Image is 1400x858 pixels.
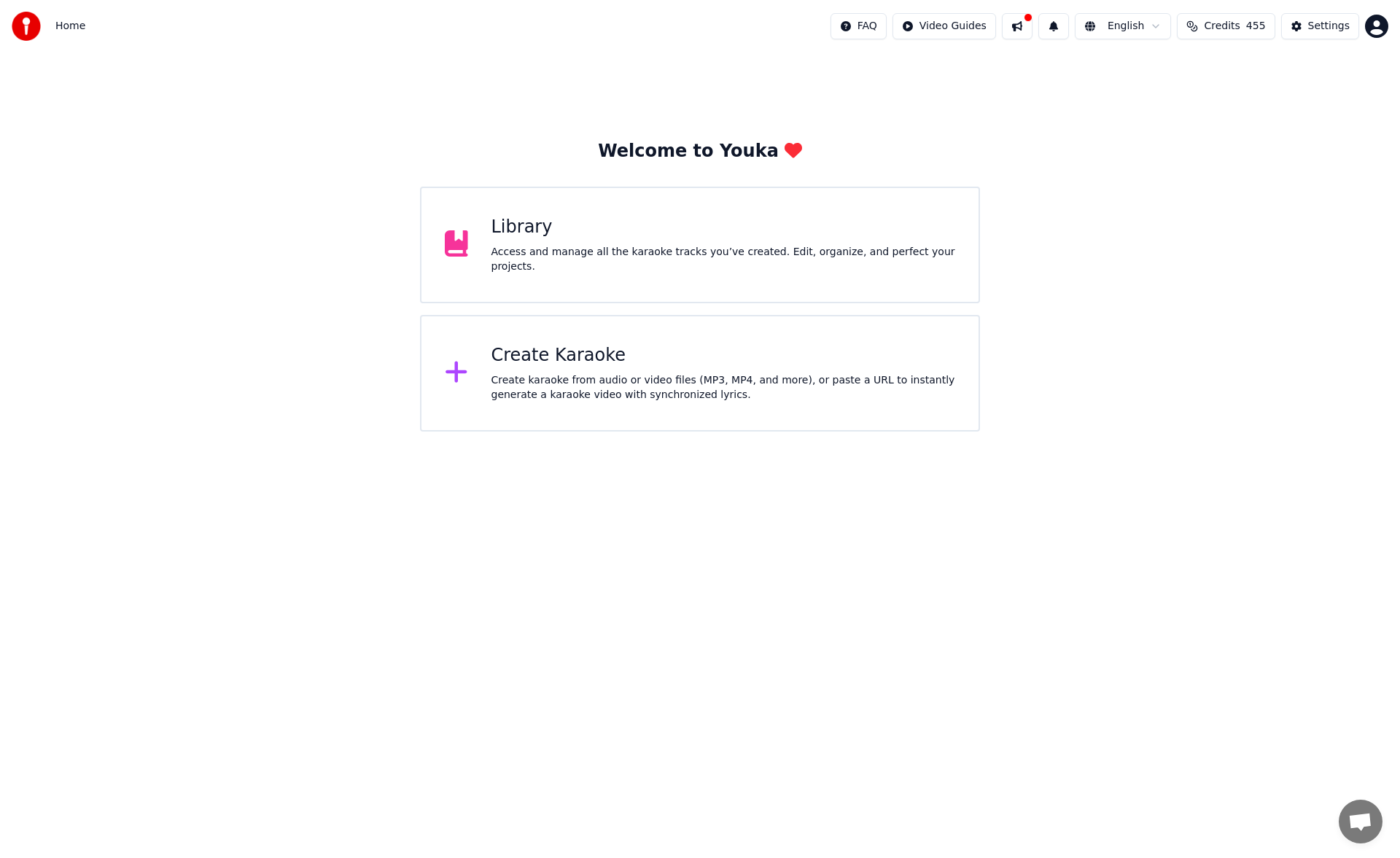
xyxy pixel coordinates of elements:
[598,140,802,163] div: Welcome to Youka
[1177,13,1275,39] button: Credits455
[491,344,956,367] div: Create Karaoke
[12,12,41,41] img: youka
[491,216,956,239] div: Library
[1204,19,1240,34] span: Credits
[491,373,956,402] div: Create karaoke from audio or video files (MP3, MP4, and more), or paste a URL to instantly genera...
[831,13,887,39] button: FAQ
[1339,800,1382,843] a: Open chat
[1281,13,1359,39] button: Settings
[1246,19,1266,34] span: 455
[491,245,956,274] div: Access and manage all the karaoke tracks you’ve created. Edit, organize, and perfect your projects.
[1308,19,1350,34] div: Settings
[892,13,996,39] button: Video Guides
[55,19,85,34] nav: breadcrumb
[55,19,85,34] span: Home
